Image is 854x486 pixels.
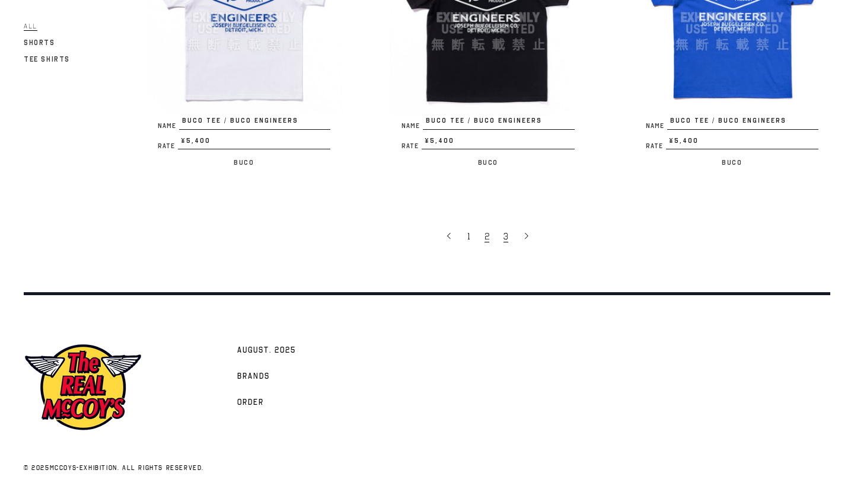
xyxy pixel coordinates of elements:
a: mccoys-exhibition [50,463,117,472]
a: 1 [461,223,479,248]
span: BUCO TEE / BUCO ENGINEERS [423,116,574,130]
span: Tee Shirts [24,55,70,63]
span: ¥5,400 [666,136,818,150]
span: Name [646,123,667,129]
span: All [24,22,37,31]
a: AUGUST. 2025 [231,337,302,363]
span: Name [158,123,179,129]
p: © 2025 . All rights reserved. [24,463,403,474]
p: Buco [634,155,830,170]
span: BUCO TEE / BUCO ENGINEERS [179,116,330,130]
span: 3 [504,231,508,242]
span: ¥5,400 [422,136,574,150]
span: Order [237,397,264,409]
a: Brands [231,363,276,389]
span: Name [401,123,423,129]
span: ¥5,400 [178,136,330,150]
span: Rate [646,143,666,149]
a: Tee Shirts [24,52,70,66]
span: BUCO TEE / BUCO ENGINEERS [667,116,818,130]
span: 1 [467,231,470,242]
span: Rate [158,143,178,149]
p: Buco [390,155,586,170]
span: 2 [485,231,489,242]
span: Rate [401,143,422,149]
span: Shorts [24,39,55,47]
img: mccoys-exhibition [24,343,142,432]
span: Brands [237,371,270,383]
span: AUGUST. 2025 [237,345,296,357]
a: 3 [498,223,517,248]
a: Order [231,389,270,415]
a: All [24,19,37,33]
p: Buco [146,155,342,170]
a: Shorts [24,36,55,50]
